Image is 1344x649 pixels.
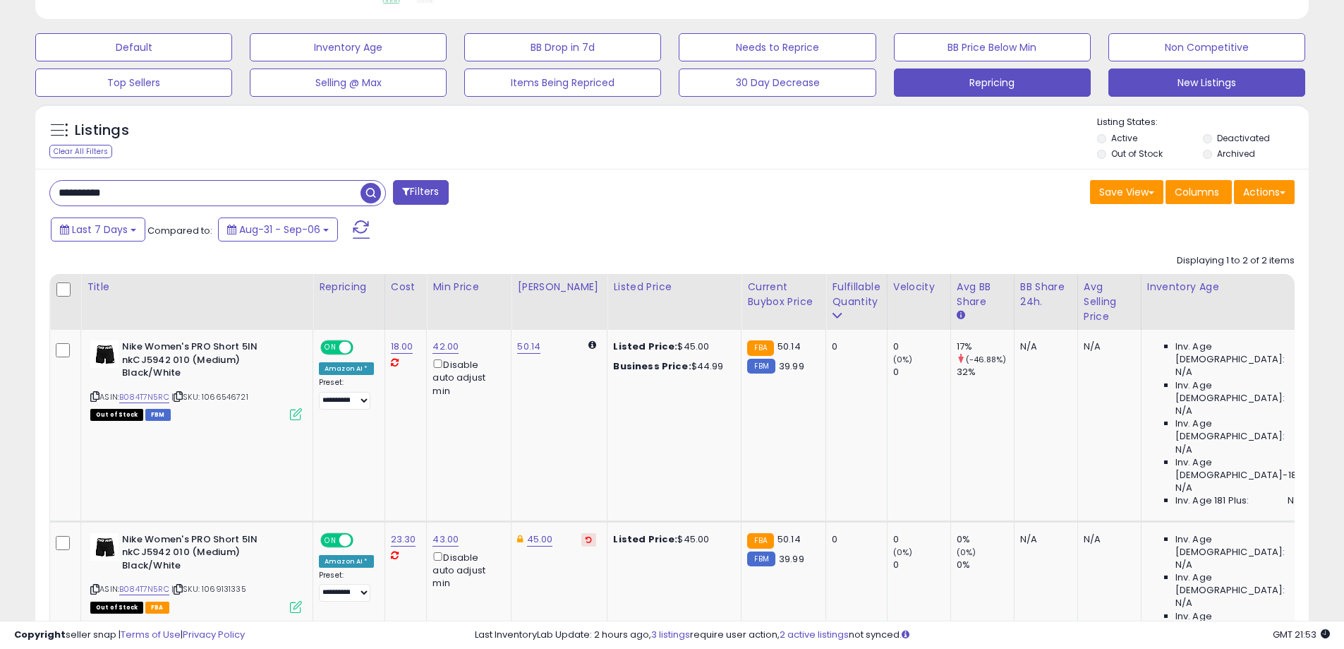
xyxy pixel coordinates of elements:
div: Current Buybox Price [747,280,820,309]
div: 0 [893,533,950,546]
div: Disable auto adjust min [432,357,500,398]
a: 18.00 [391,340,413,354]
div: ASIN: [90,340,302,419]
span: Inv. Age 181 Plus: [1175,494,1249,507]
img: 31EOPHLAOuL._SL40_.jpg [90,340,119,368]
div: Repricing [319,280,379,294]
span: ON [322,534,339,546]
span: Inv. Age [DEMOGRAPHIC_DATA]: [1175,533,1304,559]
div: N/A [1020,533,1067,546]
span: ON [322,342,339,354]
span: Inv. Age [DEMOGRAPHIC_DATA]: [1175,340,1304,366]
p: Listing States: [1097,116,1309,129]
b: Nike Women's PRO Short 5IN nkCJ5942 010 (Medium) Black/White [122,533,293,576]
div: 0 [893,559,950,571]
small: (-46.88%) [966,354,1006,365]
button: Actions [1234,180,1295,204]
h5: Listings [75,121,129,141]
div: Avg Selling Price [1084,280,1135,324]
small: FBA [747,533,773,549]
span: N/A [1175,482,1192,494]
span: | SKU: 1069131335 [171,583,246,595]
span: Inv. Age [DEMOGRAPHIC_DATA]: [1175,571,1304,597]
button: Items Being Repriced [464,69,661,97]
a: 23.30 [391,532,416,547]
span: Inv. Age [DEMOGRAPHIC_DATA]: [1175,610,1304,636]
b: Business Price: [613,359,691,373]
span: OFF [351,534,374,546]
div: Last InventoryLab Update: 2 hours ago, require user action, not synced. [475,629,1330,642]
button: Non Competitive [1108,33,1305,61]
label: Deactivated [1217,132,1270,144]
a: B084T7N5RC [119,391,169,403]
span: 50.14 [777,340,801,353]
div: 0 [832,533,876,546]
small: FBM [747,552,775,566]
div: Amazon AI * [319,362,374,375]
div: Disable auto adjust min [432,549,500,590]
span: FBA [145,602,169,614]
button: Inventory Age [250,33,447,61]
span: 50.14 [777,532,801,546]
button: Columns [1166,180,1232,204]
span: N/A [1175,405,1192,417]
div: N/A [1084,340,1130,353]
div: ASIN: [90,533,302,612]
button: BB Price Below Min [894,33,1091,61]
span: 39.99 [779,552,804,566]
label: Archived [1217,148,1255,160]
div: 17% [957,340,1014,353]
div: Avg BB Share [957,280,1008,309]
span: N/A [1175,366,1192,379]
div: Cost [391,280,421,294]
div: Min Price [432,280,505,294]
small: (0%) [893,354,913,365]
span: Columns [1175,185,1219,199]
div: 0 [893,366,950,379]
span: N/A [1288,494,1304,507]
a: 45.00 [527,532,553,547]
span: OFF [351,342,374,354]
span: N/A [1175,597,1192,609]
div: Velocity [893,280,945,294]
button: Needs to Reprice [679,33,876,61]
div: Displaying 1 to 2 of 2 items [1177,254,1295,268]
small: Avg BB Share. [957,309,965,322]
div: Amazon AI * [319,555,374,568]
div: Fulfillable Quantity [832,280,880,309]
span: 39.99 [779,359,804,373]
div: N/A [1020,340,1067,353]
span: | SKU: 1066546721 [171,391,248,403]
a: 43.00 [432,532,459,547]
span: Inv. Age [DEMOGRAPHIC_DATA]: [1175,379,1304,405]
div: 0% [957,533,1014,546]
a: 2 active listings [780,628,849,641]
button: Top Sellers [35,69,232,97]
b: Listed Price: [613,340,677,353]
div: Preset: [319,378,374,410]
button: New Listings [1108,69,1305,97]
div: $45.00 [613,533,730,546]
a: Privacy Policy [183,628,245,641]
div: [PERSON_NAME] [517,280,601,294]
span: Inv. Age [DEMOGRAPHIC_DATA]-180: [1175,456,1304,482]
div: Inventory Age [1147,280,1309,294]
span: All listings that are currently out of stock and unavailable for purchase on Amazon [90,602,143,614]
div: Title [87,280,307,294]
div: N/A [1084,533,1130,546]
button: Default [35,33,232,61]
div: $45.00 [613,340,730,353]
div: $44.99 [613,360,730,373]
div: 0 [832,340,876,353]
span: FBM [145,409,171,421]
b: Listed Price: [613,532,677,546]
b: Nike Women's PRO Short 5IN nkCJ5942 010 (Medium) Black/White [122,340,293,383]
span: Inv. Age [DEMOGRAPHIC_DATA]: [1175,417,1304,443]
div: Preset: [319,571,374,602]
a: 42.00 [432,340,459,354]
a: 3 listings [651,628,690,641]
button: Save View [1090,180,1163,204]
div: seller snap | | [14,629,245,642]
small: FBA [747,340,773,356]
img: 31EOPHLAOuL._SL40_.jpg [90,533,119,561]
